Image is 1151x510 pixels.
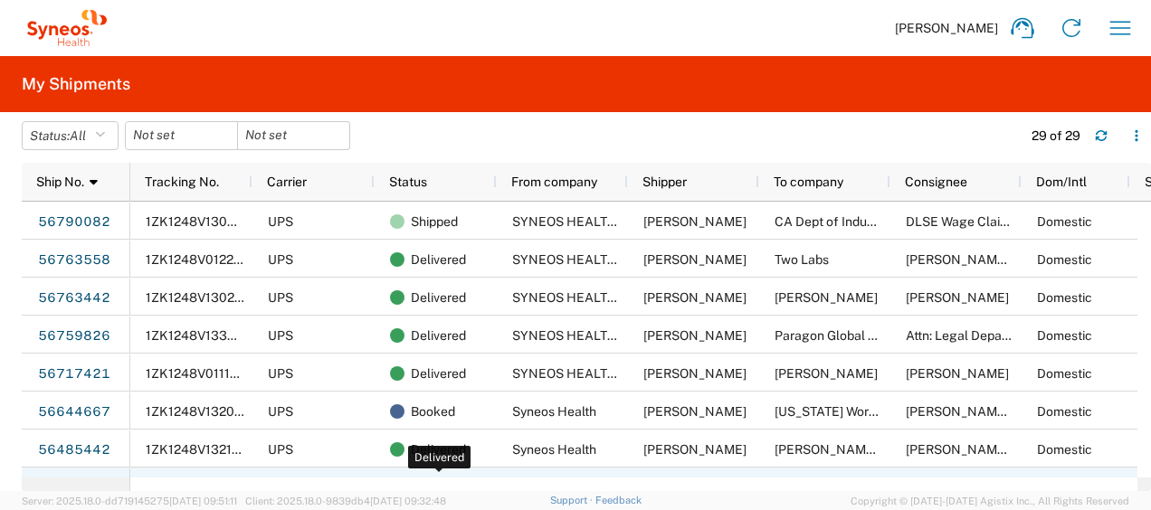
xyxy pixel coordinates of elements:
[512,366,643,381] span: SYNEOS HEALTH LLC
[906,328,1041,343] span: Attn: Legal Department
[37,246,111,275] a: 56763558
[37,322,111,351] a: 56759826
[1037,252,1092,267] span: Domestic
[851,493,1129,509] span: Copyright © [DATE]-[DATE] Agistix Inc., All Rights Reserved
[145,175,219,189] span: Tracking No.
[550,495,595,505] a: Support
[643,442,747,457] span: Melissa Hill
[245,496,446,506] span: Client: 2025.18.0-9839db4
[775,366,878,381] span: Mikhail Safranovitch
[1037,442,1092,457] span: Domestic
[512,214,643,229] span: SYNEOS HEALTH LLC
[411,279,466,316] span: Delivered
[268,290,293,305] span: UPS
[643,404,747,419] span: Melissa Hill
[906,290,1009,305] span: Mary Devian
[22,121,119,150] button: Status:All
[411,430,466,468] span: Delivered
[146,214,281,229] span: 1ZK1248V1309401020
[512,328,643,343] span: SYNEOS HEALTH LLC
[37,474,111,503] a: 56483041
[146,404,281,419] span: 1ZK1248V1320559572
[126,122,237,149] input: Not set
[268,252,293,267] span: UPS
[411,203,458,241] span: Shipped
[37,284,111,313] a: 56763442
[906,404,1128,419] span: Rebecca McCord, Accounts Examiner
[906,214,1093,229] span: DLSE Wage Claims Adjudication
[642,175,687,189] span: Shipper
[512,252,643,267] span: SYNEOS HEALTH LLC
[146,442,277,457] span: 1ZK1248V1321174459
[70,128,86,143] span: All
[146,328,283,343] span: 1ZK1248V1333845765
[411,316,466,354] span: Delivered
[268,404,293,419] span: UPS
[1037,328,1092,343] span: Domestic
[37,360,111,389] a: 56717421
[146,290,280,305] span: 1ZK1248V1302918799
[411,354,466,392] span: Delivered
[268,442,293,457] span: UPS
[775,442,995,457] span: Cromer Babb & Porter
[238,122,349,149] input: Not set
[643,328,747,343] span: Melissa Hill
[774,175,843,189] span: To company
[775,214,953,229] span: CA Dept of Industrial Relations
[22,496,237,506] span: Server: 2025.18.0-dd719145275
[36,175,84,189] span: Ship No.
[512,290,643,305] span: SYNEOS HEALTH LLC
[1037,366,1092,381] span: Domestic
[905,175,967,189] span: Consignee
[906,252,1111,267] span: Heather Goodman, General Counsel
[643,252,747,267] span: Melissa Hill
[643,366,747,381] span: Melissa Hill
[169,496,237,506] span: [DATE] 09:51:11
[775,328,893,343] span: Paragon Global CRS
[268,328,293,343] span: UPS
[511,175,597,189] span: From company
[906,442,1127,457] span: Cromer Babb & Porter
[267,175,307,189] span: Carrier
[22,73,130,95] h2: My Shipments
[512,442,596,457] span: Syneos Health
[370,496,446,506] span: [DATE] 09:32:48
[775,404,981,419] span: Texas Workforce Commission
[411,392,455,430] span: Booked
[146,366,278,381] span: 1ZK1248V0111894730
[37,436,111,465] a: 56485442
[512,404,596,419] span: Syneos Health
[1037,404,1092,419] span: Domestic
[268,214,293,229] span: UPS
[1032,127,1080,144] div: 29 of 29
[411,241,466,279] span: Delivered
[895,20,998,36] span: [PERSON_NAME]
[268,366,293,381] span: UPS
[595,495,642,505] a: Feedback
[411,468,466,506] span: Delivered
[389,175,427,189] span: Status
[1037,214,1092,229] span: Domestic
[146,252,281,267] span: 1ZK1248V0122599520
[643,214,747,229] span: Melissa Hill
[1037,290,1092,305] span: Domestic
[37,398,111,427] a: 56644667
[906,366,1009,381] span: Mikhail Safranovitch
[775,290,878,305] span: Mary Devian
[643,290,747,305] span: Melissa Hill
[1036,175,1087,189] span: Dom/Intl
[37,208,111,237] a: 56790082
[775,252,829,267] span: Two Labs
